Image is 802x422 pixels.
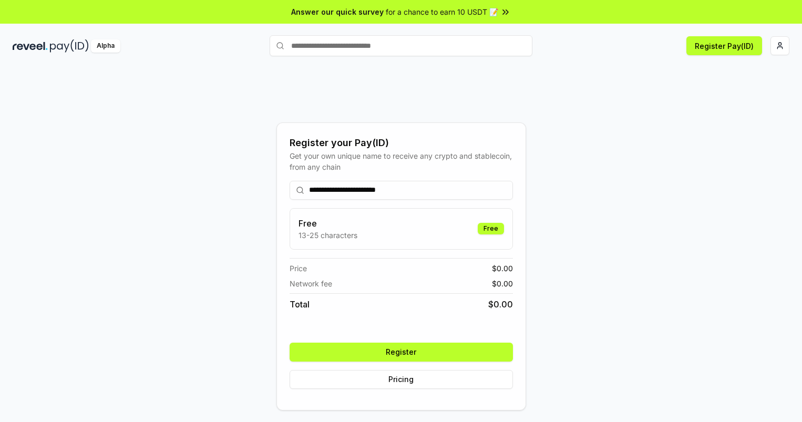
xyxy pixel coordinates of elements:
[91,39,120,53] div: Alpha
[290,263,307,274] span: Price
[686,36,762,55] button: Register Pay(ID)
[488,298,513,311] span: $ 0.00
[290,370,513,389] button: Pricing
[290,150,513,172] div: Get your own unique name to receive any crypto and stablecoin, from any chain
[492,278,513,289] span: $ 0.00
[290,278,332,289] span: Network fee
[290,343,513,362] button: Register
[299,217,357,230] h3: Free
[291,6,384,17] span: Answer our quick survey
[290,136,513,150] div: Register your Pay(ID)
[299,230,357,241] p: 13-25 characters
[386,6,498,17] span: for a chance to earn 10 USDT 📝
[478,223,504,234] div: Free
[50,39,89,53] img: pay_id
[290,298,310,311] span: Total
[13,39,48,53] img: reveel_dark
[492,263,513,274] span: $ 0.00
